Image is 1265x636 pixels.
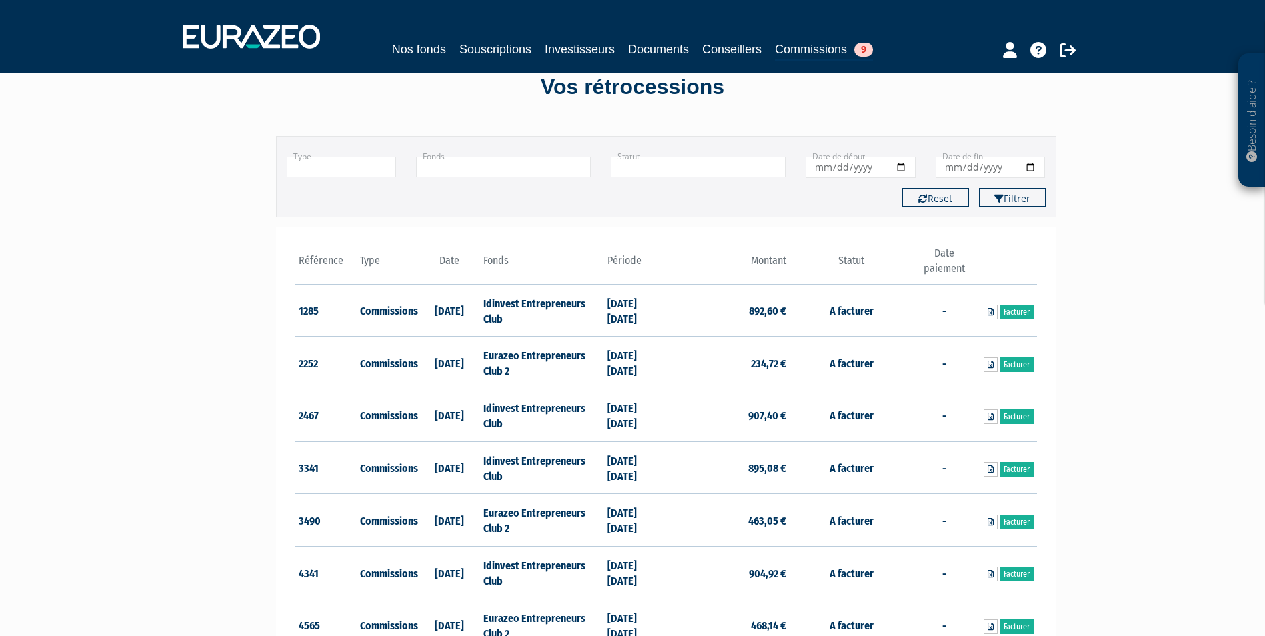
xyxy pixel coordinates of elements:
div: Vos rétrocessions [253,72,1013,103]
td: 2467 [295,389,357,442]
th: Type [357,246,419,284]
th: Période [604,246,666,284]
a: Facturer [1000,357,1034,372]
td: [DATE] [DATE] [604,284,666,337]
td: Idinvest Entrepreneurs Club [480,441,603,494]
td: Commissions [357,284,419,337]
td: 3490 [295,494,357,547]
td: [DATE] [DATE] [604,547,666,599]
th: Statut [790,246,913,284]
td: [DATE] [DATE] [604,389,666,442]
td: A facturer [790,547,913,599]
a: Facturer [1000,462,1034,477]
td: 3341 [295,441,357,494]
td: A facturer [790,441,913,494]
td: [DATE] [419,441,481,494]
td: - [913,547,975,599]
td: Idinvest Entrepreneurs Club [480,389,603,442]
td: [DATE] [419,284,481,337]
td: 895,08 € [666,441,790,494]
td: 892,60 € [666,284,790,337]
td: Commissions [357,389,419,442]
th: Fonds [480,246,603,284]
td: Commissions [357,337,419,389]
a: Facturer [1000,619,1034,634]
td: 463,05 € [666,494,790,547]
td: 234,72 € [666,337,790,389]
td: Idinvest Entrepreneurs Club [480,284,603,337]
td: Commissions [357,494,419,547]
td: - [913,284,975,337]
th: Date [419,246,481,284]
a: Documents [628,40,689,59]
button: Filtrer [979,188,1046,207]
a: Facturer [1000,515,1034,529]
td: A facturer [790,284,913,337]
td: [DATE] [419,494,481,547]
td: [DATE] [419,337,481,389]
td: 907,40 € [666,389,790,442]
a: Facturer [1000,567,1034,581]
td: 4341 [295,547,357,599]
td: 1285 [295,284,357,337]
a: Conseillers [702,40,762,59]
th: Référence [295,246,357,284]
td: 904,92 € [666,547,790,599]
td: - [913,494,975,547]
td: Commissions [357,547,419,599]
th: Montant [666,246,790,284]
a: Souscriptions [459,40,531,59]
td: Commissions [357,441,419,494]
td: Idinvest Entrepreneurs Club [480,547,603,599]
td: A facturer [790,389,913,442]
td: - [913,441,975,494]
td: [DATE] [DATE] [604,337,666,389]
td: Eurazeo Entrepreneurs Club 2 [480,494,603,547]
button: Reset [902,188,969,207]
td: - [913,389,975,442]
a: Commissions9 [775,40,873,61]
td: A facturer [790,337,913,389]
td: - [913,337,975,389]
th: Date paiement [913,246,975,284]
p: Besoin d'aide ? [1244,61,1260,181]
td: A facturer [790,494,913,547]
td: [DATE] [419,389,481,442]
td: [DATE] [419,547,481,599]
td: [DATE] [DATE] [604,441,666,494]
a: Facturer [1000,409,1034,424]
a: Nos fonds [392,40,446,59]
td: Eurazeo Entrepreneurs Club 2 [480,337,603,389]
td: [DATE] [DATE] [604,494,666,547]
a: Facturer [1000,305,1034,319]
span: 9 [854,43,873,57]
a: Investisseurs [545,40,615,59]
img: 1732889491-logotype_eurazeo_blanc_rvb.png [183,25,320,49]
td: 2252 [295,337,357,389]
